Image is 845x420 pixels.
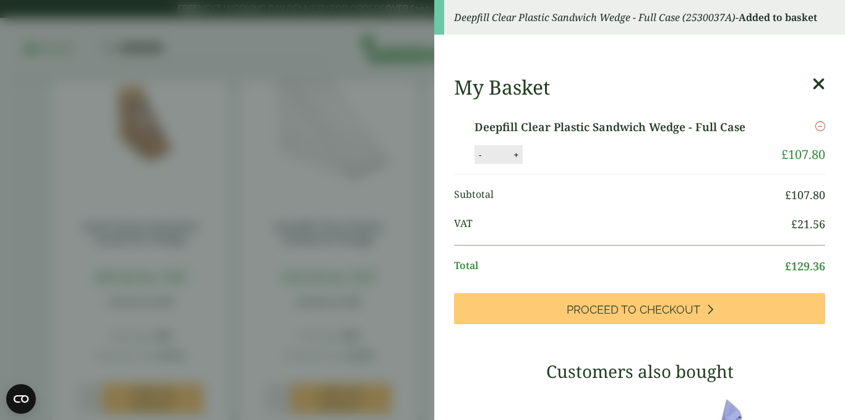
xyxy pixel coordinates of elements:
[454,216,791,233] span: VAT
[791,216,825,231] bdi: 21.56
[474,119,763,135] a: Deepfill Clear Plastic Sandwich Wedge - Full Case
[815,119,825,134] a: Remove this item
[6,384,36,414] button: Open CMP widget
[791,216,797,231] span: £
[454,293,825,324] a: Proceed to Checkout
[781,146,825,163] bdi: 107.80
[785,259,825,273] bdi: 129.36
[567,303,700,317] span: Proceed to Checkout
[454,11,736,24] em: Deepfill Clear Plastic Sandwich Wedge - Full Case (2530037A)
[739,11,817,24] strong: Added to basket
[454,75,550,99] h2: My Basket
[510,150,522,160] button: +
[785,187,791,202] span: £
[454,187,785,204] span: Subtotal
[454,258,785,275] span: Total
[785,187,825,202] bdi: 107.80
[785,259,791,273] span: £
[475,150,485,160] button: -
[454,361,825,382] h3: Customers also bought
[781,146,788,163] span: £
